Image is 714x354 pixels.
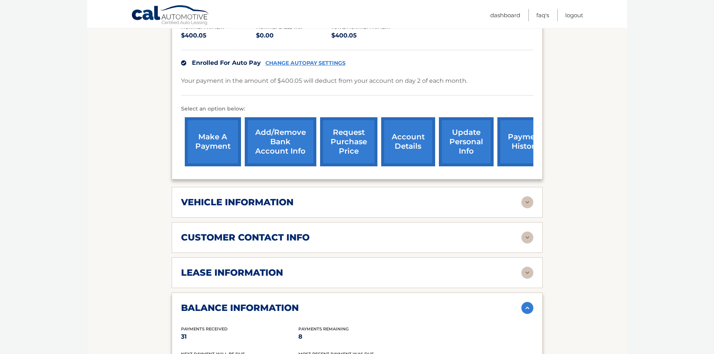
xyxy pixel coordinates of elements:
[497,117,554,166] a: payment history
[181,105,533,114] p: Select an option below:
[298,332,416,342] p: 8
[181,30,256,41] p: $400.05
[265,60,346,66] a: CHANGE AUTOPAY SETTINGS
[521,267,533,279] img: accordion-rest.svg
[245,117,316,166] a: Add/Remove bank account info
[331,30,407,41] p: $400.05
[181,76,467,86] p: Your payment in the amount of $400.05 will deduct from your account on day 2 of each month.
[131,5,210,27] a: Cal Automotive
[181,267,283,278] h2: lease information
[439,117,494,166] a: update personal info
[181,326,228,332] span: Payments Received
[490,9,520,21] a: Dashboard
[521,196,533,208] img: accordion-rest.svg
[256,30,331,41] p: $0.00
[181,197,293,208] h2: vehicle information
[565,9,583,21] a: Logout
[181,302,299,314] h2: balance information
[521,302,533,314] img: accordion-active.svg
[320,117,377,166] a: request purchase price
[536,9,549,21] a: FAQ's
[521,232,533,243] img: accordion-rest.svg
[381,117,435,166] a: account details
[192,59,261,66] span: Enrolled For Auto Pay
[185,117,241,166] a: make a payment
[181,332,298,342] p: 31
[181,60,186,66] img: check.svg
[181,232,310,243] h2: customer contact info
[298,326,349,332] span: Payments Remaining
